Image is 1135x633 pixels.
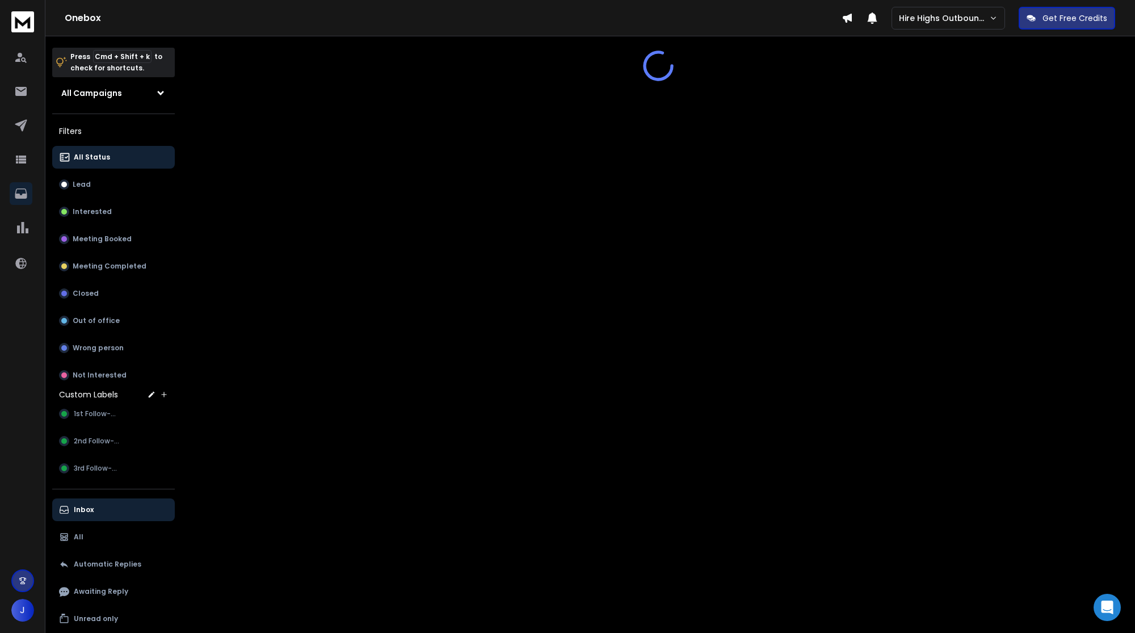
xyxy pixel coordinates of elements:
p: Out of office [73,316,120,325]
p: Wrong person [73,343,124,353]
button: All [52,526,175,548]
button: Unread only [52,607,175,630]
h3: Custom Labels [59,389,118,400]
button: Not Interested [52,364,175,387]
h3: Filters [52,123,175,139]
button: All Status [52,146,175,169]
button: Closed [52,282,175,305]
span: 3rd Follow-up [74,464,121,473]
button: Awaiting Reply [52,580,175,603]
p: Lead [73,180,91,189]
button: Wrong person [52,337,175,359]
button: J [11,599,34,622]
p: Unread only [74,614,118,623]
button: 3rd Follow-up [52,457,175,480]
button: 2nd Follow-up [52,430,175,452]
p: Interested [73,207,112,216]
button: Inbox [52,498,175,521]
span: 2nd Follow-up [74,437,123,446]
p: All [74,533,83,542]
p: Closed [73,289,99,298]
p: Automatic Replies [74,560,141,569]
button: Automatic Replies [52,553,175,576]
p: All Status [74,153,110,162]
button: All Campaigns [52,82,175,104]
p: Inbox [74,505,94,514]
h1: All Campaigns [61,87,122,99]
button: Get Free Credits [1019,7,1115,30]
p: Press to check for shortcuts. [70,51,162,74]
p: Meeting Completed [73,262,146,271]
button: Interested [52,200,175,223]
button: Meeting Booked [52,228,175,250]
span: 1st Follow-up [74,409,120,418]
div: Open Intercom Messenger [1094,594,1121,621]
button: Out of office [52,309,175,332]
p: Awaiting Reply [74,587,128,596]
p: Hire Highs Outbound Engine [899,12,989,24]
p: Not Interested [73,371,127,380]
button: Meeting Completed [52,255,175,278]
button: 1st Follow-up [52,403,175,425]
p: Meeting Booked [73,234,132,244]
p: Get Free Credits [1042,12,1107,24]
span: Cmd + Shift + k [93,50,152,63]
h1: Onebox [65,11,842,25]
button: Lead [52,173,175,196]
img: logo [11,11,34,32]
